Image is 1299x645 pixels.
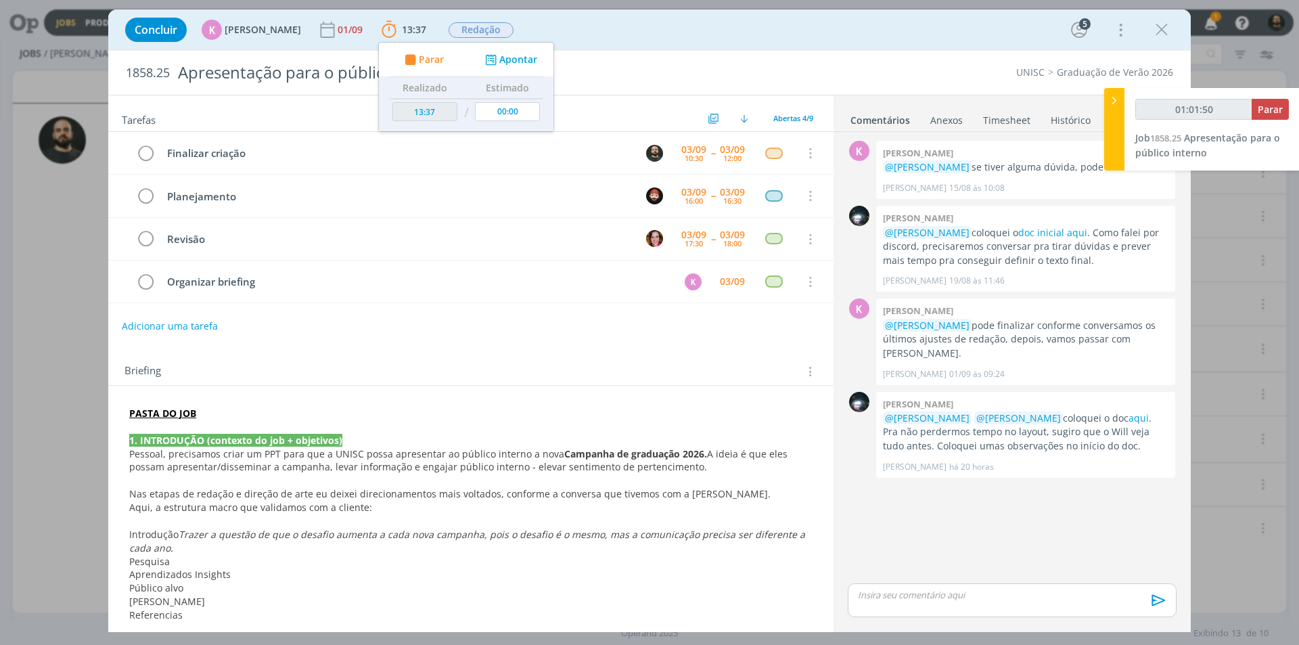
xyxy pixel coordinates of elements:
[448,22,514,39] button: Redação
[125,18,187,42] button: Concluir
[129,407,196,420] a: PASTA DO JOB
[976,412,1061,424] span: @[PERSON_NAME]
[683,271,703,292] button: K
[1135,131,1280,159] span: Apresentação para o público interno
[108,9,1191,632] div: dialog
[135,24,177,35] span: Concluir
[1016,66,1045,79] a: UNISC
[883,147,953,159] b: [PERSON_NAME]
[720,187,745,197] div: 03/09
[681,230,706,240] div: 03/09
[883,305,953,317] b: [PERSON_NAME]
[723,154,742,162] div: 12:00
[378,19,430,41] button: 13:37
[129,528,179,541] span: Introdução
[202,20,222,40] div: K
[173,56,731,89] div: Apresentação para o público interno
[883,412,1168,453] p: coloquei o doc . Pra não perdermos tempo no layout, sugiro que o Will veja tudo antes. Coloquei u...
[129,447,564,460] span: Pessoal, precisamos criar um PPT para que a UNISC possa apresentar ao público interno a nova
[161,188,633,205] div: Planejamento
[1150,132,1181,144] span: 1858.25
[740,114,748,123] img: arrow-down.svg
[949,182,1005,194] span: 15/08 às 10:08
[849,206,869,226] img: G
[126,66,170,81] span: 1858.25
[1079,18,1091,30] div: 5
[1018,226,1087,239] a: doc inicial aqui
[129,568,231,581] span: Aprendizados Insights
[949,368,1005,380] span: 01/09 às 09:24
[1129,412,1149,424] a: aqui
[161,273,672,290] div: Organizar briefing
[129,581,183,594] span: Público alvo
[129,487,771,500] span: Nas etapas de redação e direção de arte eu deixei direcionamentos mais voltados, conforme a conve...
[685,197,703,204] div: 16:00
[161,231,633,248] div: Revisão
[401,53,444,67] button: Parar
[723,197,742,204] div: 16:30
[225,25,301,35] span: [PERSON_NAME]
[646,187,663,204] img: W
[124,363,161,380] span: Briefing
[849,298,869,319] div: K
[644,229,664,249] button: B
[644,185,664,206] button: W
[161,145,633,162] div: Finalizar criação
[1050,108,1091,127] a: Histórico
[461,99,472,127] td: /
[883,319,1168,360] p: pode finalizar conforme conversamos os últimos ajustes de redação, depois, vamos passar com [PERS...
[129,595,205,608] span: [PERSON_NAME]
[883,226,1168,267] p: coloquei o . Como falei por discord, precisaremos conversar pra tirar dúvidas e prever mais tempo...
[419,55,444,64] span: Parar
[711,191,715,200] span: --
[885,160,970,173] span: @[PERSON_NAME]
[883,160,1168,174] p: se tiver alguma dúvida, pode nos acionar
[129,555,170,568] span: Pesquisa
[482,53,538,67] button: Apontar
[949,275,1005,287] span: 19/08 às 11:46
[930,114,963,127] div: Anexos
[378,42,554,132] ul: 13:37
[564,447,707,460] strong: Campanha de graduação 2026.
[338,25,365,35] div: 01/09
[122,110,156,127] span: Tarefas
[1057,66,1173,79] a: Graduação de Verão 2026
[685,154,703,162] div: 10:30
[121,314,219,338] button: Adicionar uma tarefa
[850,108,911,127] a: Comentários
[723,240,742,247] div: 18:00
[885,226,970,239] span: @[PERSON_NAME]
[1252,99,1289,120] button: Parar
[720,145,745,154] div: 03/09
[449,22,514,38] span: Redação
[883,182,947,194] p: [PERSON_NAME]
[883,398,953,410] b: [PERSON_NAME]
[681,145,706,154] div: 03/09
[129,528,808,554] em: Trazer a questão de que o desafio aumenta a cada nova campanha, pois o desafio é o mesmo, mas a c...
[472,77,543,99] th: Estimado
[202,20,301,40] button: K[PERSON_NAME]
[1135,131,1280,159] a: Job1858.25Apresentação para o público interno
[646,145,663,162] img: P
[711,234,715,244] span: --
[129,501,372,514] span: Aqui, a estrutura macro que validamos com a cliente:
[720,230,745,240] div: 03/09
[129,608,183,621] span: Referencias
[849,392,869,412] img: G
[129,447,790,474] span: A ideia é que eles possam apresentar/disseminar a campanha, levar informação e engajar público in...
[1258,103,1283,116] span: Parar
[885,319,970,332] span: @[PERSON_NAME]
[720,277,745,286] div: 03/09
[982,108,1031,127] a: Timesheet
[646,230,663,247] img: B
[883,275,947,287] p: [PERSON_NAME]
[389,77,461,99] th: Realizado
[949,461,994,473] span: há 20 horas
[1068,19,1090,41] button: 5
[685,240,703,247] div: 17:30
[129,434,342,447] strong: 1. INTRODUÇÃO (contexto do job + objetivos)
[681,187,706,197] div: 03/09
[685,273,702,290] div: K
[885,412,970,424] span: @[PERSON_NAME]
